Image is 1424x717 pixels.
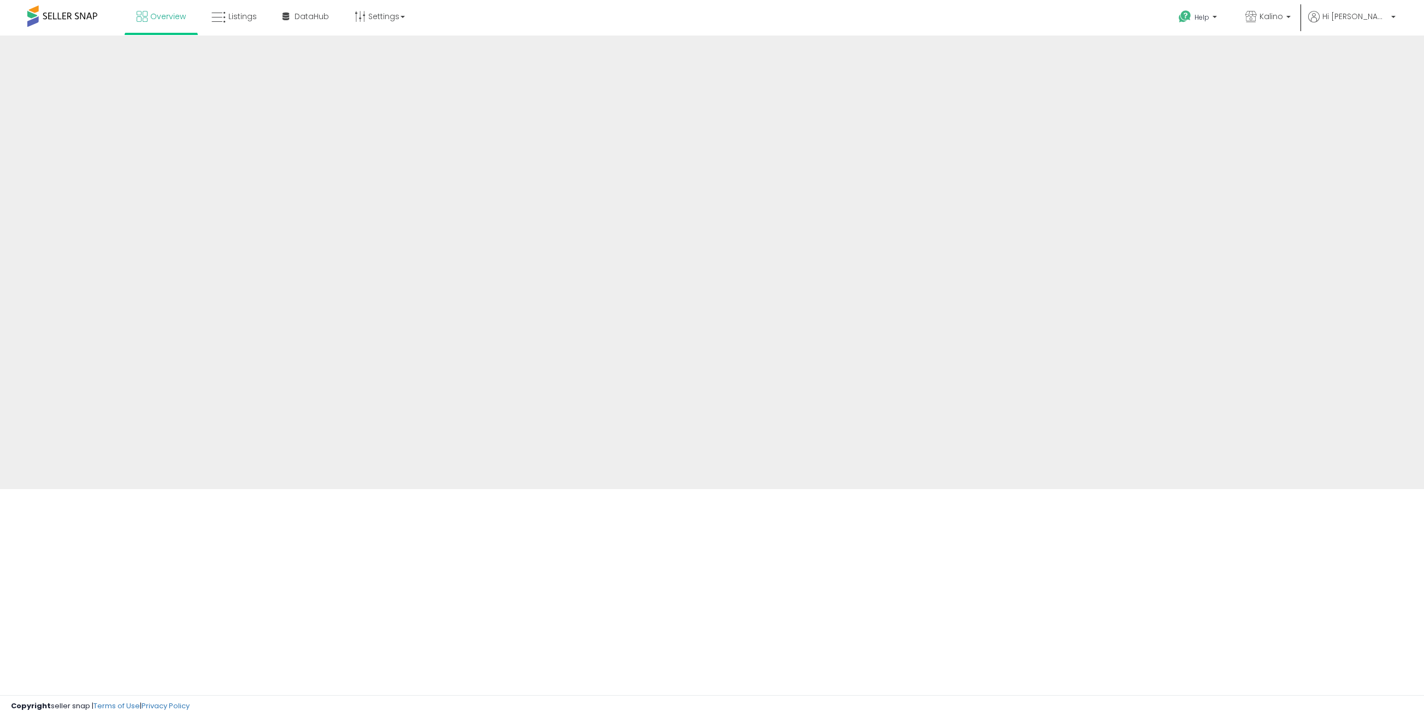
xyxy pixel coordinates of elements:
[295,11,329,22] span: DataHub
[1260,11,1283,22] span: Kalino
[150,11,186,22] span: Overview
[1308,11,1396,36] a: Hi [PERSON_NAME]
[1170,2,1228,36] a: Help
[228,11,257,22] span: Listings
[1322,11,1388,22] span: Hi [PERSON_NAME]
[1178,10,1192,23] i: Get Help
[1194,13,1209,22] span: Help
